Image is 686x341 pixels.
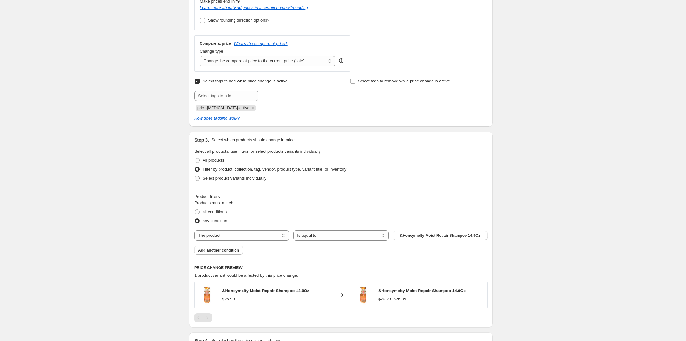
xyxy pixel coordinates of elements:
div: Product filters [194,193,488,200]
strike: $26.99 [394,296,406,302]
div: $26.99 [222,296,235,302]
span: Select all products, use filters, or select products variants individually [194,149,320,154]
div: $20.29 [378,296,391,302]
input: Select tags to add [194,91,258,101]
h6: PRICE CHANGE PREVIEW [194,265,488,270]
h2: Step 3. [194,137,209,143]
span: Show rounding direction options? [208,18,269,23]
span: any condition [203,218,227,223]
p: Select which products should change in price [212,137,295,143]
span: price-change-job-active [197,106,249,110]
span: &Honeymelty Moist Repair Shampoo 14.9Oz [378,288,466,293]
h3: Compare at price [200,41,231,46]
span: Add another condition [198,248,239,253]
span: Filter by product, collection, tag, vendor, product type, variant title, or inventory [203,167,346,172]
span: Select tags to remove while price change is active [358,79,450,83]
button: Add another condition [194,246,243,255]
span: Change type [200,49,223,54]
button: What's the compare at price? [234,41,288,46]
img: Photoroom_20250816_113900_80x.jpg [354,285,373,305]
img: Photoroom_20250816_113900_80x.jpg [198,285,217,305]
span: 1 product variant would be affected by this price change: [194,273,298,278]
nav: Pagination [194,313,212,322]
span: All products [203,158,224,163]
span: Select tags to add while price change is active [203,79,288,83]
i: Learn more about " End prices in a certain number " rounding [200,5,308,10]
div: help [338,58,344,64]
a: How does tagging work? [194,116,240,120]
span: &Honeymelty Moist Repair Shampoo 14.9Oz [400,233,480,238]
span: Select product variants individually [203,176,266,181]
span: &Honeymelty Moist Repair Shampoo 14.9Oz [222,288,309,293]
span: all conditions [203,209,227,214]
button: &Honeymelty Moist Repair Shampoo 14.9Oz [393,231,488,240]
button: Remove price-change-job-active [250,105,256,111]
span: Products must match: [194,200,235,205]
a: Learn more about"End prices in a certain number"rounding [200,5,308,10]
